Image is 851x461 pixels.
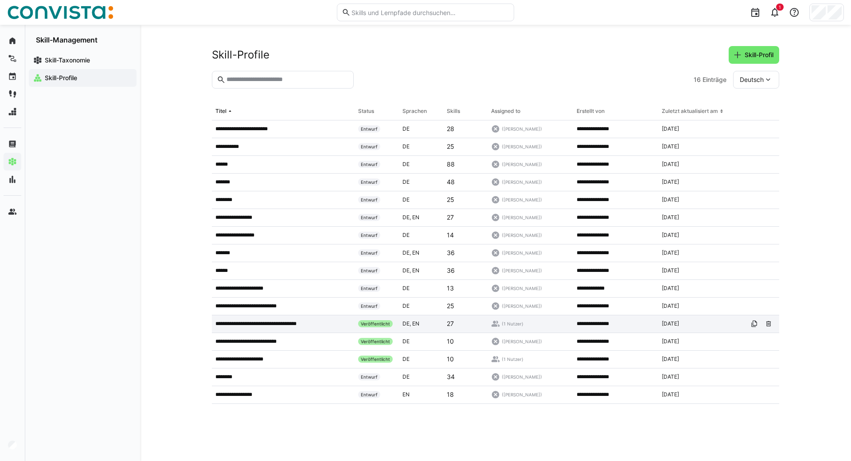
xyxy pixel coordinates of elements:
div: Sprachen [402,108,427,115]
span: en [412,267,419,274]
span: [DATE] [662,391,679,398]
span: [DATE] [662,338,679,345]
span: [DATE] [662,373,679,380]
div: Zuletzt aktualisiert am [662,108,718,115]
span: de [402,267,412,274]
span: en [412,320,419,327]
span: en [412,249,419,256]
p: 36 [447,248,455,257]
span: [DATE] [662,125,679,132]
span: [DATE] [662,302,679,310]
p: 10 [447,355,454,364]
span: [DATE] [662,267,679,274]
span: [DATE] [662,143,679,150]
input: Skills und Lernpfade durchsuchen… [351,8,509,16]
span: ([PERSON_NAME]) [502,303,542,309]
span: ([PERSON_NAME]) [502,338,542,345]
span: (1 Nutzer) [502,356,523,362]
span: Entwurf [358,125,380,132]
span: (1 Nutzer) [502,321,523,327]
span: Skill-Profil [743,50,775,59]
span: de [402,356,410,362]
span: de [402,338,410,345]
span: en [412,214,419,221]
span: ([PERSON_NAME]) [502,126,542,132]
span: [DATE] [662,178,679,186]
span: Entwurf [358,285,380,292]
span: [DATE] [662,285,679,292]
span: Entwurf [358,249,380,256]
span: de [402,232,410,238]
span: de [402,214,412,221]
span: de [402,320,412,327]
p: 13 [447,284,454,293]
p: 88 [447,160,455,169]
span: Veröffentlicht [358,338,393,345]
span: [DATE] [662,232,679,239]
span: Entwurf [358,267,380,274]
span: [DATE] [662,161,679,168]
span: ([PERSON_NAME]) [502,232,542,238]
p: 36 [447,266,455,275]
span: [DATE] [662,356,679,363]
span: Entwurf [358,143,380,150]
span: 16 [694,75,701,84]
div: Titel [215,108,226,115]
span: ([PERSON_NAME]) [502,179,542,185]
p: 10 [447,337,454,346]
div: Assigned to [491,108,520,115]
span: Veröffentlicht [358,356,393,363]
span: [DATE] [662,320,679,327]
span: Entwurf [358,391,380,398]
span: Entwurf [358,302,380,310]
span: ([PERSON_NAME]) [502,391,542,398]
span: Deutsch [740,75,764,84]
span: ([PERSON_NAME]) [502,197,542,203]
button: Skill-Profil [729,46,779,64]
span: Entwurf [358,161,380,168]
span: [DATE] [662,214,679,221]
div: Erstellt von [577,108,605,115]
span: Einträge [703,75,726,84]
span: de [402,161,410,167]
span: de [402,285,410,291]
span: de [402,196,410,203]
span: de [402,125,410,132]
span: ([PERSON_NAME]) [502,143,542,150]
span: ([PERSON_NAME]) [502,374,542,380]
span: ([PERSON_NAME]) [502,161,542,167]
span: [DATE] [662,196,679,203]
span: Veröffentlicht [358,320,393,327]
span: 1 [779,4,781,10]
span: Entwurf [358,373,380,380]
span: de [402,249,412,256]
span: ([PERSON_NAME]) [502,214,542,221]
p: 27 [447,319,454,328]
span: en [402,391,410,398]
span: [DATE] [662,249,679,256]
span: Entwurf [358,214,380,221]
p: 25 [447,302,454,310]
span: ([PERSON_NAME]) [502,250,542,256]
p: 25 [447,142,454,151]
span: de [402,178,410,185]
p: 28 [447,124,454,133]
p: 27 [447,213,454,222]
p: 14 [447,231,454,240]
div: Skills [447,108,460,115]
p: 34 [447,372,455,381]
h2: Skill-Profile [212,48,269,62]
span: de [402,373,410,380]
span: Entwurf [358,196,380,203]
p: 25 [447,195,454,204]
p: 18 [447,390,454,399]
span: ([PERSON_NAME]) [502,267,542,274]
span: de [402,302,410,309]
span: Entwurf [358,232,380,239]
span: Entwurf [358,178,380,186]
span: ([PERSON_NAME]) [502,285,542,291]
div: Status [358,108,374,115]
p: 48 [447,178,455,186]
span: de [402,143,410,150]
